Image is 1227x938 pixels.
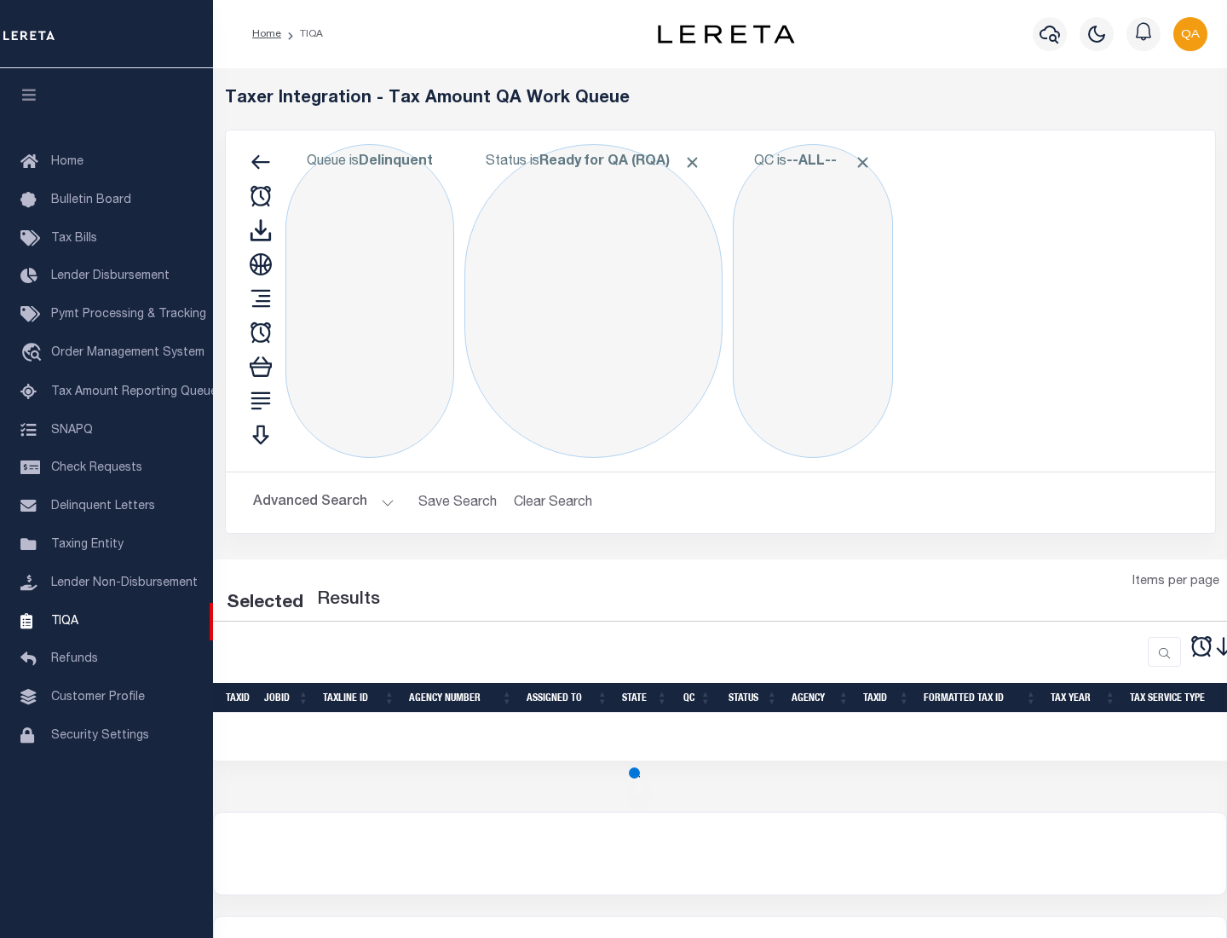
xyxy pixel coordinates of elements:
span: Tax Bills [51,233,97,245]
span: TIQA [51,615,78,627]
span: Delinquent Letters [51,501,155,512]
span: Security Settings [51,730,149,742]
th: JobID [257,683,316,713]
span: Order Management System [51,347,204,359]
b: Delinquent [359,155,433,169]
span: Customer Profile [51,692,145,703]
th: Assigned To [520,683,615,713]
span: Taxing Entity [51,539,124,551]
th: Tax Year [1044,683,1123,713]
div: Click to Edit [733,144,893,458]
img: svg+xml;base64,PHN2ZyB4bWxucz0iaHR0cDovL3d3dy53My5vcmcvMjAwMC9zdmciIHBvaW50ZXItZXZlbnRzPSJub25lIi... [1173,17,1207,51]
div: Selected [227,590,303,617]
span: Click to Remove [683,153,701,171]
th: State [615,683,675,713]
button: Advanced Search [253,486,395,519]
th: Formatted Tax ID [917,683,1044,713]
a: Home [252,29,281,39]
span: SNAPQ [51,424,93,436]
th: QC [675,683,718,713]
li: TIQA [281,26,323,42]
span: Items per page [1132,573,1219,592]
span: Refunds [51,653,98,665]
span: Bulletin Board [51,194,131,206]
span: Tax Amount Reporting Queue [51,386,217,398]
span: Home [51,156,84,168]
b: --ALL-- [786,155,837,169]
th: TaxID [219,683,257,713]
th: TaxLine ID [316,683,402,713]
th: Agency [785,683,856,713]
span: Pymt Processing & Tracking [51,309,206,321]
b: Ready for QA (RQA) [539,155,701,169]
span: Click to Remove [854,153,872,171]
h5: Taxer Integration - Tax Amount QA Work Queue [225,89,1216,109]
img: logo-dark.svg [658,25,794,43]
button: Clear Search [507,486,600,519]
div: Click to Edit [285,144,454,458]
th: Agency Number [402,683,520,713]
th: Status [718,683,785,713]
label: Results [317,587,380,614]
div: Click to Edit [464,144,723,458]
button: Save Search [408,486,507,519]
th: TaxID [856,683,917,713]
span: Lender Non-Disbursement [51,577,198,589]
i: travel_explore [20,343,48,365]
span: Check Requests [51,462,142,474]
span: Lender Disbursement [51,270,170,282]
